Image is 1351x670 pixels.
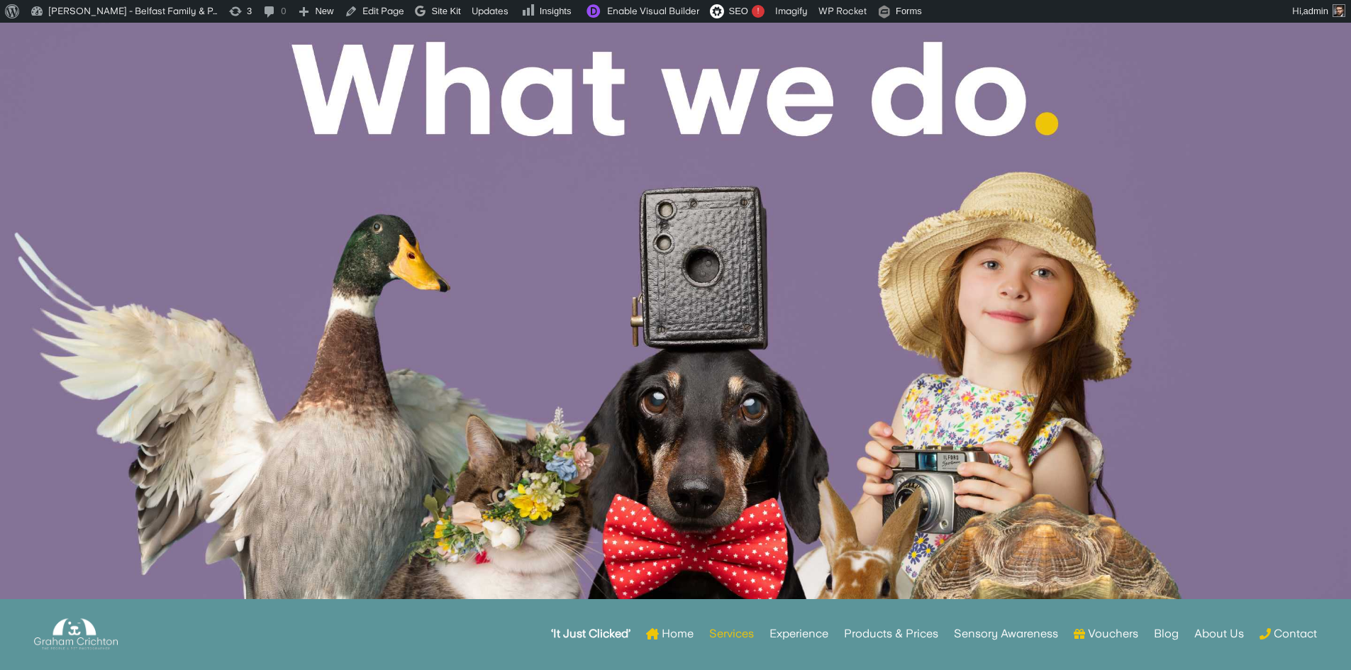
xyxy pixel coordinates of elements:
a: Vouchers [1074,606,1138,661]
a: About Us [1194,606,1244,661]
span: admin [1303,6,1328,16]
span: SEO [728,6,747,16]
a: Services [709,606,754,661]
span: Insights [540,6,572,16]
a: Contact [1260,606,1317,661]
img: Graham Crichton Photography Logo - Graham Crichton - Belfast Family & Pet Photography Studio [34,615,118,654]
div: ! [752,5,765,18]
a: Sensory Awareness [954,606,1058,661]
a: Experience [769,606,828,661]
a: Home [646,606,694,661]
a: Products & Prices [844,606,938,661]
a: Blog [1154,606,1179,661]
span: Site Kit [431,6,460,16]
a: ‘It Just Clicked’ [551,606,630,661]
